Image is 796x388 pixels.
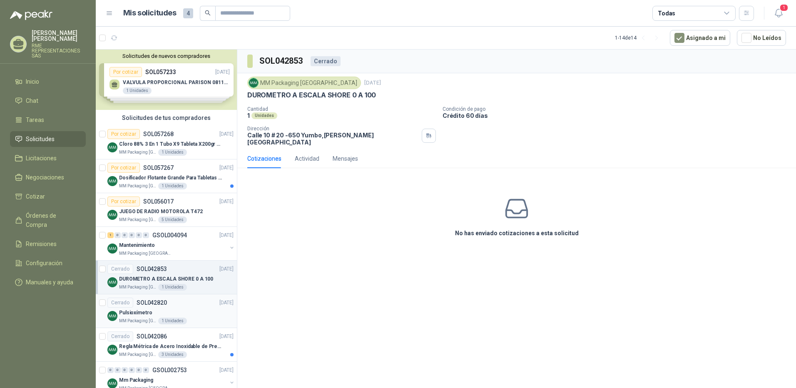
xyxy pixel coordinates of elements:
img: Company Logo [107,311,117,321]
span: Licitaciones [26,154,57,163]
div: 0 [122,367,128,373]
img: Company Logo [249,78,258,87]
p: [PERSON_NAME] [PERSON_NAME] [32,30,86,42]
a: Tareas [10,112,86,128]
a: 1 0 0 0 0 0 GSOL004094[DATE] Company LogoMantenimientoMM Packaging [GEOGRAPHIC_DATA] [107,230,235,257]
div: Solicitudes de tus compradores [96,110,237,126]
p: Cloro 88% 3 En 1 Tubo X9 Tableta X200gr Oxycl [119,140,223,148]
div: Cerrado [107,298,133,308]
img: Company Logo [107,210,117,220]
button: Asignado a mi [670,30,730,46]
p: Dirección [247,126,418,132]
div: Cotizaciones [247,154,281,163]
div: Por cotizar [107,196,140,206]
div: Cerrado [107,264,133,274]
img: Logo peakr [10,10,52,20]
p: MM Packaging [GEOGRAPHIC_DATA] [119,318,157,324]
img: Company Logo [107,176,117,186]
img: Company Logo [107,244,117,254]
p: Pulsioxímetro [119,309,152,317]
p: [DATE] [364,79,381,87]
p: SOL057267 [143,165,174,171]
div: 0 [143,367,149,373]
span: Solicitudes [26,134,55,144]
span: Manuales y ayuda [26,278,73,287]
div: 0 [136,232,142,238]
a: Negociaciones [10,169,86,185]
div: 0 [136,367,142,373]
div: 1 Unidades [158,318,187,324]
span: Órdenes de Compra [26,211,78,229]
a: Inicio [10,74,86,90]
a: Manuales y ayuda [10,274,86,290]
div: 0 [107,367,114,373]
img: Company Logo [107,142,117,152]
p: DUROMETRO A ESCALA SHORE 0 A 100 [119,275,213,283]
div: Unidades [251,112,277,119]
div: Actividad [295,154,319,163]
p: Crédito 60 días [443,112,793,119]
a: Cotizar [10,189,86,204]
span: 4 [183,8,193,18]
div: 0 [114,367,121,373]
p: [DATE] [219,366,234,374]
span: search [205,10,211,16]
span: Negociaciones [26,173,64,182]
p: SOL042853 [137,266,167,272]
a: Por cotizarSOL057267[DATE] Company LogoDosificador Flotante Grande Para Tabletas De Cloro Humbold... [96,159,237,193]
p: RME REPRESENTACIONES SAS [32,43,86,58]
p: MM Packaging [GEOGRAPHIC_DATA] [119,284,157,291]
div: 1 Unidades [158,149,187,156]
div: Todas [658,9,675,18]
a: Licitaciones [10,150,86,166]
a: Configuración [10,255,86,271]
div: 0 [114,232,121,238]
p: JUEGO DE RADIO MOTOROLA T472 [119,208,203,216]
p: SOL056017 [143,199,174,204]
div: 0 [143,232,149,238]
a: Remisiones [10,236,86,252]
a: CerradoSOL042086[DATE] Company LogoRegla Métrica de Acero Inoxidable de Precisión 15cmMM Packagin... [96,328,237,362]
p: Condición de pago [443,106,793,112]
p: Mantenimiento [119,241,154,249]
img: Company Logo [107,345,117,355]
div: 5 Unidades [158,216,187,223]
h3: SOL042853 [259,55,304,67]
p: [DATE] [219,333,234,341]
span: Chat [26,96,38,105]
p: [DATE] [219,231,234,239]
p: 1 [247,112,250,119]
p: [DATE] [219,130,234,138]
p: Cantidad [247,106,436,112]
a: Por cotizarSOL056017[DATE] Company LogoJUEGO DE RADIO MOTOROLA T472MM Packaging [GEOGRAPHIC_DATA]... [96,193,237,227]
p: SOL042086 [137,333,167,339]
p: GSOL002753 [152,367,187,373]
div: Por cotizar [107,129,140,139]
p: DUROMETRO A ESCALA SHORE 0 A 100 [247,91,376,99]
div: 1 - 14 de 14 [615,31,663,45]
button: No Leídos [737,30,786,46]
div: 3 Unidades [158,351,187,358]
button: Solicitudes de nuevos compradores [99,53,234,59]
div: Solicitudes de nuevos compradoresPor cotizarSOL057233[DATE] VALVULA PROPORCIONAL PARISON 08114046... [96,50,237,110]
p: Dosificador Flotante Grande Para Tabletas De Cloro Humboldt [119,174,223,182]
p: GSOL004094 [152,232,187,238]
p: [DATE] [219,164,234,172]
a: Por cotizarSOL057268[DATE] Company LogoCloro 88% 3 En 1 Tubo X9 Tableta X200gr OxyclMM Packaging ... [96,126,237,159]
p: [DATE] [219,265,234,273]
p: MM Packaging [GEOGRAPHIC_DATA] [119,149,157,156]
p: MM Packaging [GEOGRAPHIC_DATA] [119,183,157,189]
p: [DATE] [219,198,234,206]
p: MM Packaging [GEOGRAPHIC_DATA] [119,351,157,358]
div: Cerrado [311,56,341,66]
p: SOL042820 [137,300,167,306]
div: 0 [129,232,135,238]
div: 0 [122,232,128,238]
button: 1 [771,6,786,21]
p: [DATE] [219,299,234,307]
span: Tareas [26,115,44,124]
span: Configuración [26,259,62,268]
div: Cerrado [107,331,133,341]
a: CerradoSOL042820[DATE] Company LogoPulsioxímetroMM Packaging [GEOGRAPHIC_DATA]1 Unidades [96,294,237,328]
h1: Mis solicitudes [123,7,177,19]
